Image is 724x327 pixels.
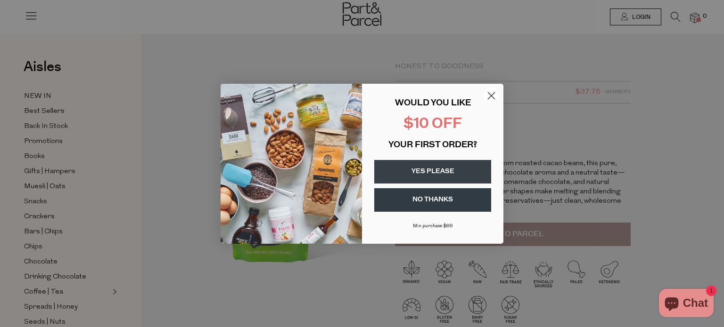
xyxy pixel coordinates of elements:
img: 43fba0fb-7538-40bc-babb-ffb1a4d097bc.jpeg [221,84,362,244]
span: YOUR FIRST ORDER? [388,141,477,150]
button: YES PLEASE [374,160,491,183]
span: WOULD YOU LIKE [395,99,471,108]
span: $10 OFF [403,117,462,132]
span: Min purchase $99 [413,223,453,229]
button: Close dialog [483,88,500,104]
inbox-online-store-chat: Shopify online store chat [656,289,716,319]
button: NO THANKS [374,188,491,212]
